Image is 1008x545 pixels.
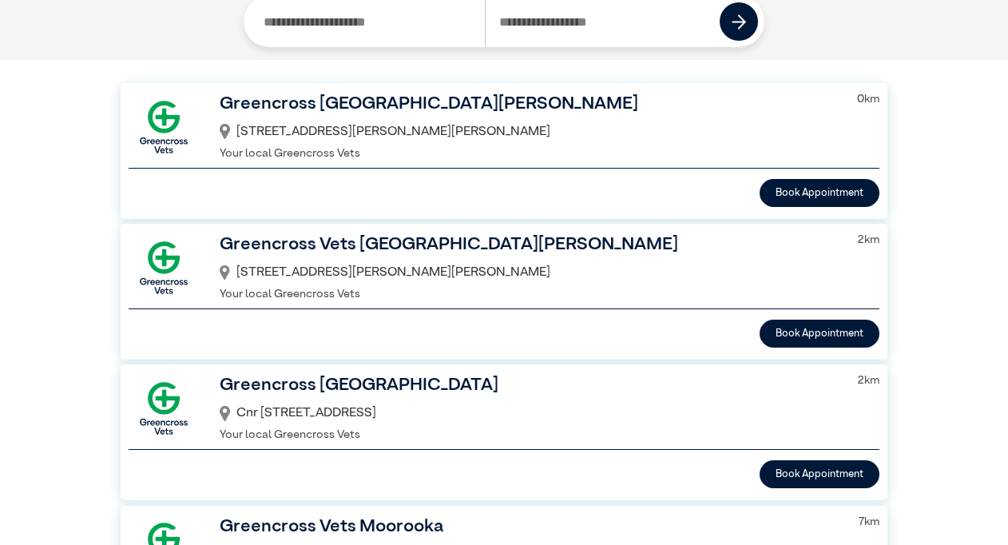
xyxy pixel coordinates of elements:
[129,92,199,162] img: GX-Square.png
[858,372,879,390] p: 2 km
[220,145,837,163] p: Your local Greencross Vets
[732,14,747,30] img: icon-right
[220,427,838,444] p: Your local Greencross Vets
[129,373,199,444] img: GX-Square.png
[220,259,838,286] div: [STREET_ADDRESS][PERSON_NAME][PERSON_NAME]
[220,232,838,259] h3: Greencross Vets [GEOGRAPHIC_DATA][PERSON_NAME]
[858,232,879,249] p: 2 km
[220,118,837,145] div: [STREET_ADDRESS][PERSON_NAME][PERSON_NAME]
[857,91,879,109] p: 0 km
[760,179,879,207] button: Book Appointment
[859,514,879,531] p: 7 km
[220,514,839,541] h3: Greencross Vets Moorooka
[760,460,879,488] button: Book Appointment
[220,372,838,400] h3: Greencross [GEOGRAPHIC_DATA]
[760,320,879,348] button: Book Appointment
[129,233,199,303] img: GX-Square.png
[220,400,838,427] div: Cnr [STREET_ADDRESS]
[220,286,838,304] p: Your local Greencross Vets
[220,91,837,118] h3: Greencross [GEOGRAPHIC_DATA][PERSON_NAME]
